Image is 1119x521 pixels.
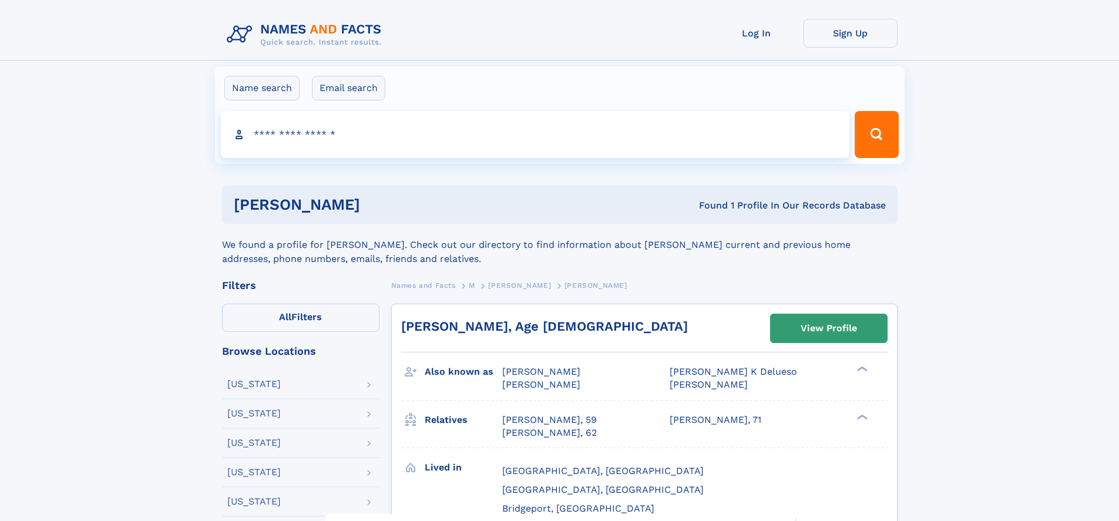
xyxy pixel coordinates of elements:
[234,197,530,212] h1: [PERSON_NAME]
[529,199,886,212] div: Found 1 Profile In Our Records Database
[425,410,502,430] h3: Relatives
[804,19,898,48] a: Sign Up
[222,280,379,291] div: Filters
[227,497,281,506] div: [US_STATE]
[227,468,281,477] div: [US_STATE]
[502,484,704,495] span: [GEOGRAPHIC_DATA], [GEOGRAPHIC_DATA]
[670,414,761,426] a: [PERSON_NAME], 71
[469,281,475,290] span: M
[502,426,597,439] a: [PERSON_NAME], 62
[469,278,475,293] a: M
[771,314,887,342] a: View Profile
[224,76,300,100] label: Name search
[502,366,580,377] span: [PERSON_NAME]
[221,111,850,158] input: search input
[222,19,391,51] img: Logo Names and Facts
[670,379,748,390] span: [PERSON_NAME]
[488,278,551,293] a: [PERSON_NAME]
[502,379,580,390] span: [PERSON_NAME]
[855,111,898,158] button: Search Button
[312,76,385,100] label: Email search
[425,458,502,478] h3: Lived in
[222,224,898,266] div: We found a profile for [PERSON_NAME]. Check out our directory to find information about [PERSON_N...
[401,319,688,334] a: [PERSON_NAME], Age [DEMOGRAPHIC_DATA]
[854,413,868,421] div: ❯
[564,281,627,290] span: [PERSON_NAME]
[425,362,502,382] h3: Also known as
[502,414,597,426] a: [PERSON_NAME], 59
[502,465,704,476] span: [GEOGRAPHIC_DATA], [GEOGRAPHIC_DATA]
[710,19,804,48] a: Log In
[854,365,868,373] div: ❯
[222,346,379,357] div: Browse Locations
[227,379,281,389] div: [US_STATE]
[391,278,456,293] a: Names and Facts
[227,438,281,448] div: [US_STATE]
[488,281,551,290] span: [PERSON_NAME]
[227,409,281,418] div: [US_STATE]
[502,503,654,514] span: Bridgeport, [GEOGRAPHIC_DATA]
[222,304,379,332] label: Filters
[801,315,857,342] div: View Profile
[279,311,291,322] span: All
[670,366,797,377] span: [PERSON_NAME] K Delueso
